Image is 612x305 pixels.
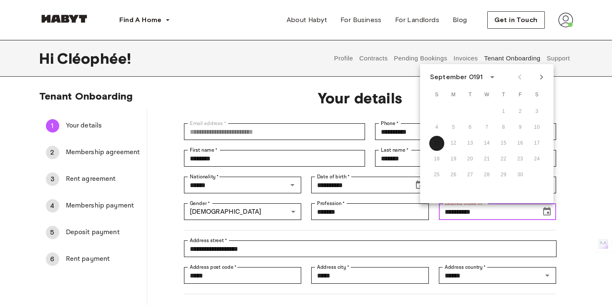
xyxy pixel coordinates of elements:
span: About Habyt [287,15,327,25]
a: About Habyt [280,12,334,28]
div: user profile tabs [331,40,573,77]
button: Tenant Onboarding [483,40,541,77]
span: Your details [66,121,140,131]
span: Tenant Onboarding [39,90,133,102]
span: Cléophée ! [57,50,131,67]
span: For Landlords [395,15,439,25]
label: Address street [190,237,227,244]
div: 2 [46,146,59,159]
div: Profession [311,203,429,220]
span: Rent payment [66,254,140,264]
div: 5Deposit payment [39,222,147,242]
div: September 0191 [430,72,483,82]
span: Sunday [429,87,444,103]
button: Pending Bookings [393,40,448,77]
div: 3Rent agreement [39,169,147,189]
div: Address city [311,267,429,284]
button: Find A Home [113,12,177,28]
label: First name [190,146,218,154]
span: Wednesday [479,87,494,103]
button: Contracts [358,40,389,77]
span: Membership payment [66,201,140,211]
span: Saturday [529,87,544,103]
button: Open [287,179,298,191]
button: Open [541,270,553,281]
span: Friday [513,87,528,103]
label: Email address [190,120,226,127]
div: Address post code [184,267,302,284]
div: 2Membership agreement [39,142,147,162]
label: Desired move in [445,200,485,207]
button: Support [546,40,571,77]
span: Blog [453,15,467,25]
button: Choose date, selected date is Sep 11, 191 [539,203,555,220]
label: Address country [445,263,486,271]
label: Gender [190,200,210,207]
span: Rent agreement [66,174,140,184]
a: Blog [446,12,474,28]
div: 1Your details [39,116,147,136]
label: Nationality [190,173,219,180]
button: Next month [534,70,549,84]
div: [DEMOGRAPHIC_DATA] [184,203,302,220]
button: Invoices [453,40,479,77]
span: Thursday [496,87,511,103]
div: 4 [46,199,59,212]
div: Phone [375,123,556,140]
button: Profile [333,40,354,77]
div: 5 [46,226,59,239]
div: Address street [184,240,557,257]
div: Last name [375,150,556,167]
span: Get in Touch [494,15,538,25]
label: Phone [381,120,399,127]
span: Deposit payment [66,227,140,237]
label: Last name [381,146,409,154]
a: For Business [334,12,388,28]
button: Choose date, selected date is May 1, 2004 [411,177,428,193]
div: 1 [46,119,59,132]
span: Membership agreement [66,147,140,157]
a: For Landlords [388,12,446,28]
span: Your details [174,89,547,107]
label: Profession [317,200,345,207]
div: First name [184,150,365,167]
label: Address city [317,263,349,271]
div: 4Membership payment [39,196,147,216]
label: Date of birth [317,173,350,180]
button: calendar view is open, switch to year view [485,70,499,84]
div: 6Rent payment [39,249,147,269]
span: Find A Home [119,15,162,25]
div: 3 [46,172,59,186]
div: Email address [184,123,365,140]
img: Habyt [39,15,89,23]
span: For Business [340,15,382,25]
div: 6 [46,252,59,266]
span: Monday [446,87,461,103]
img: avatar [558,12,573,27]
span: Tuesday [463,87,478,103]
button: Get in Touch [487,11,545,29]
label: Address post code [190,263,237,271]
span: Hi [39,50,57,67]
